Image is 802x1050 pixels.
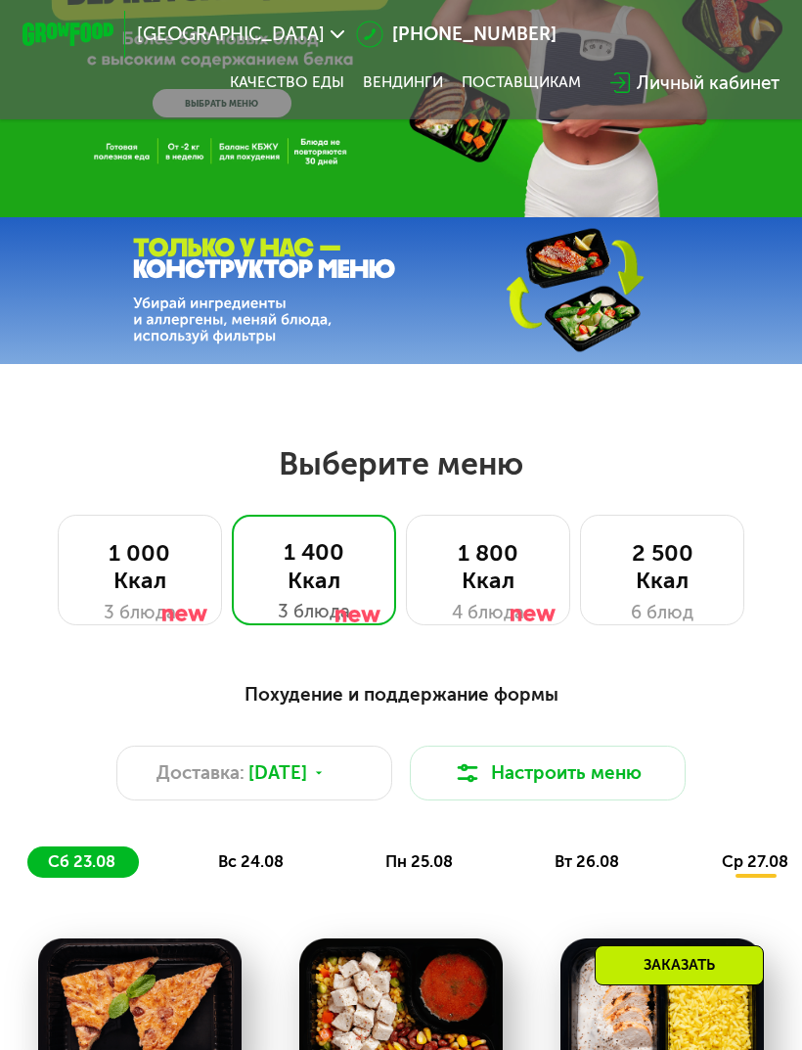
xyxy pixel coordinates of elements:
span: вт 26.08 [555,852,619,871]
a: [PHONE_NUMBER] [356,21,557,48]
span: [DATE] [248,759,307,787]
div: поставщикам [462,73,581,92]
span: Доставка: [156,759,245,787]
div: 3 блюда [81,599,199,626]
span: сб 23.08 [48,852,115,871]
div: 2 500 Ккал [603,539,721,594]
span: ср 27.08 [722,852,788,871]
div: Похудение и поддержание формы [27,680,775,708]
div: 1 800 Ккал [429,539,547,594]
span: пн 25.08 [385,852,453,871]
a: Вендинги [363,73,443,92]
a: Качество еды [230,73,344,92]
span: [GEOGRAPHIC_DATA] [137,25,325,44]
div: 3 блюда [255,598,373,625]
span: вс 24.08 [218,852,284,871]
div: 6 блюд [603,599,721,626]
div: 1 000 Ккал [81,539,199,594]
h2: Выберите меню [73,444,729,483]
div: Заказать [595,945,764,985]
div: 1 400 Ккал [255,538,373,593]
div: 4 блюда [429,599,547,626]
button: Настроить меню [410,746,685,800]
div: Личный кабинет [637,69,780,97]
